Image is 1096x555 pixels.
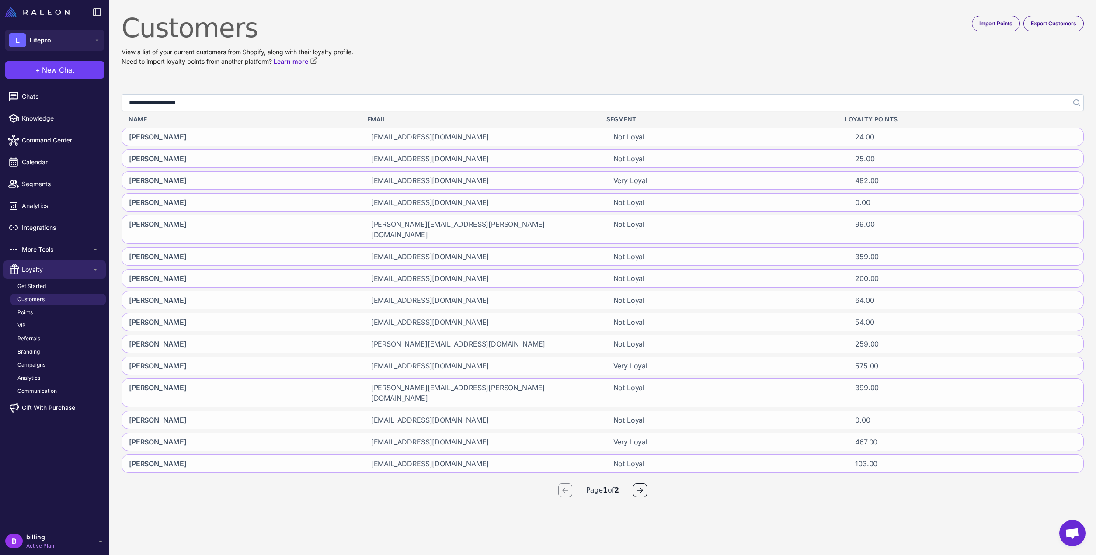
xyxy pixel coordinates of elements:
span: Import Points [979,20,1012,28]
span: Branding [17,348,40,356]
a: Points [10,307,106,318]
span: Not Loyal [613,273,645,284]
a: Open chat [1059,520,1086,546]
span: Email [367,114,386,124]
span: Not Loyal [613,132,645,142]
span: [EMAIL_ADDRESS][DOMAIN_NAME] [371,175,489,186]
span: [EMAIL_ADDRESS][DOMAIN_NAME] [371,153,489,164]
span: Chats [22,92,99,101]
div: [PERSON_NAME][EMAIL_ADDRESS][DOMAIN_NAME]Not Loyal54.00 [122,313,1084,331]
a: Campaigns [10,359,106,371]
span: Not Loyal [613,415,645,425]
span: [PERSON_NAME] [129,197,187,208]
div: [PERSON_NAME][EMAIL_ADDRESS][DOMAIN_NAME]Very Loyal482.00 [122,171,1084,190]
span: Not Loyal [613,317,645,327]
a: VIP [10,320,106,331]
span: [EMAIL_ADDRESS][DOMAIN_NAME] [371,197,489,208]
button: LLifepro [5,30,104,51]
span: Loyalty Points [845,114,898,124]
a: Calendar [3,153,106,171]
div: B [5,534,23,548]
h1: Customers [122,12,1084,44]
span: 200.00 [855,273,879,284]
span: [EMAIL_ADDRESS][DOMAIN_NAME] [371,132,489,142]
div: [PERSON_NAME][PERSON_NAME][EMAIL_ADDRESS][DOMAIN_NAME]Not Loyal259.00 [122,335,1084,353]
span: Calendar [22,157,99,167]
span: Command Center [22,135,99,145]
span: [EMAIL_ADDRESS][DOMAIN_NAME] [371,251,489,262]
span: 0.00 [855,197,870,208]
span: Integrations [22,223,99,232]
div: [PERSON_NAME][EMAIL_ADDRESS][DOMAIN_NAME]Very Loyal467.00 [122,433,1084,451]
div: [PERSON_NAME][PERSON_NAME][EMAIL_ADDRESS][PERSON_NAME][DOMAIN_NAME]Not Loyal399.00 [122,378,1084,407]
span: Not Loyal [613,458,645,469]
span: Segment [606,114,636,124]
span: Analytics [17,374,40,382]
div: [PERSON_NAME][EMAIL_ADDRESS][DOMAIN_NAME]Not Loyal103.00 [122,454,1084,473]
span: Not Loyal [613,219,645,240]
span: [EMAIL_ADDRESS][DOMAIN_NAME] [371,437,489,447]
span: New Chat [42,65,74,75]
span: [PERSON_NAME][EMAIL_ADDRESS][DOMAIN_NAME] [371,339,545,349]
span: [PERSON_NAME] [129,317,187,327]
span: 24.00 [855,132,874,142]
a: Get Started [10,281,106,292]
strong: 2 [614,486,619,494]
a: Customers [10,294,106,305]
span: [PERSON_NAME] [129,153,187,164]
div: [PERSON_NAME][EMAIL_ADDRESS][DOMAIN_NAME]Not Loyal0.00 [122,193,1084,212]
div: [PERSON_NAME][PERSON_NAME][EMAIL_ADDRESS][PERSON_NAME][DOMAIN_NAME]Not Loyal99.00 [122,215,1084,244]
span: Not Loyal [613,339,645,349]
span: 64.00 [855,295,874,305]
span: 359.00 [855,251,879,262]
div: [PERSON_NAME][EMAIL_ADDRESS][DOMAIN_NAME]Not Loyal64.00 [122,291,1084,309]
span: Knowledge [22,114,99,123]
div: L [9,33,26,47]
span: Campaigns [17,361,45,369]
span: Not Loyal [613,382,645,403]
span: VIP [17,322,26,330]
span: [PERSON_NAME][EMAIL_ADDRESS][PERSON_NAME][DOMAIN_NAME] [371,219,592,240]
div: [PERSON_NAME][EMAIL_ADDRESS][DOMAIN_NAME]Not Loyal200.00 [122,269,1084,288]
button: +New Chat [5,61,104,79]
span: [PERSON_NAME] [129,219,187,240]
p: View a list of your current customers from Shopify, along with their loyalty profile. [122,47,1084,57]
span: More Tools [22,245,92,254]
span: Active Plan [26,542,54,550]
a: Command Center [3,131,106,149]
span: Export Customers [1031,20,1076,28]
span: [PERSON_NAME] [129,251,187,262]
span: [PERSON_NAME] [129,339,187,349]
span: Very Loyal [613,361,647,371]
p: Page of [586,485,619,496]
span: Name [129,114,147,124]
span: [PERSON_NAME] [129,458,187,469]
a: Referrals [10,333,106,344]
div: [PERSON_NAME][EMAIL_ADDRESS][DOMAIN_NAME]Not Loyal24.00 [122,128,1084,146]
span: billing [26,532,54,542]
a: Learn more [274,57,318,66]
span: Gift With Purchase [22,403,75,413]
div: [PERSON_NAME][EMAIL_ADDRESS][DOMAIN_NAME]Not Loyal25.00 [122,149,1084,168]
span: [EMAIL_ADDRESS][DOMAIN_NAME] [371,295,489,305]
span: Referrals [17,335,40,343]
span: 0.00 [855,415,870,425]
button: Search [1068,94,1084,111]
span: [PERSON_NAME] [129,382,187,403]
span: [PERSON_NAME] [129,132,187,142]
a: Branding [10,346,106,357]
span: 259.00 [855,339,879,349]
span: 575.00 [855,361,878,371]
span: [PERSON_NAME] [129,295,187,305]
span: Not Loyal [613,251,645,262]
span: Communication [17,387,57,395]
span: Lifepro [30,35,51,45]
a: Analytics [3,197,106,215]
span: Not Loyal [613,153,645,164]
span: [PERSON_NAME][EMAIL_ADDRESS][PERSON_NAME][DOMAIN_NAME] [371,382,592,403]
span: [PERSON_NAME] [129,361,187,371]
span: Get Started [17,282,46,290]
span: [PERSON_NAME] [129,175,187,186]
span: 54.00 [855,317,874,327]
span: [EMAIL_ADDRESS][DOMAIN_NAME] [371,273,489,284]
